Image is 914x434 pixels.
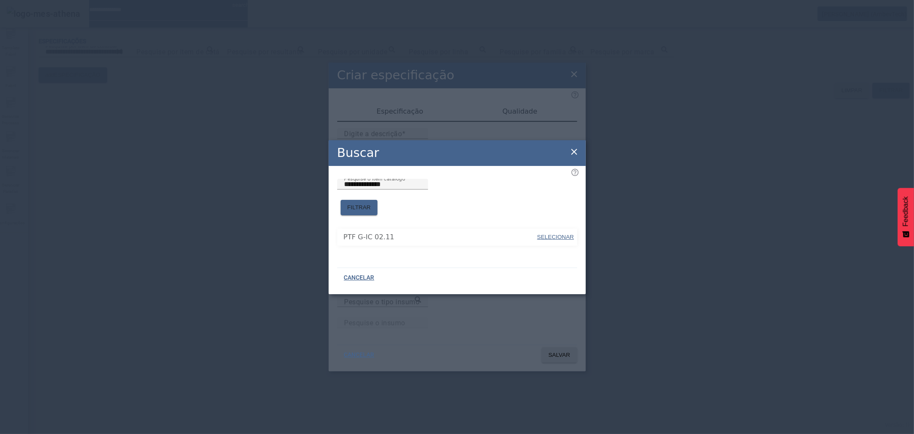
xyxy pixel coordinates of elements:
button: CANCELAR [337,270,381,286]
span: SELECIONAR [537,234,574,240]
span: PTF G-IC 02.11 [344,232,536,242]
mat-label: Pesquise o item catálogo [344,175,405,181]
button: CANCELAR [337,347,381,363]
span: CANCELAR [344,274,375,282]
button: Feedback - Mostrar pesquisa [898,188,914,246]
span: Feedback [902,196,910,226]
button: SALVAR [542,347,577,363]
span: CANCELAR [344,351,375,359]
h2: Buscar [337,144,379,162]
span: SALVAR [548,351,570,359]
button: FILTRAR [341,200,378,215]
button: SELECIONAR [536,229,575,245]
span: FILTRAR [348,203,371,212]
